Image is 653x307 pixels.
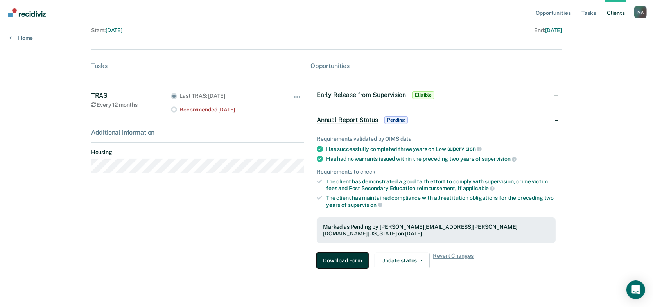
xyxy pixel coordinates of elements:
[326,155,556,162] div: Has had no warrants issued within the preceding two years of
[91,102,171,108] div: Every 12 months
[626,280,645,299] div: Open Intercom Messenger
[310,83,562,108] div: Early Release from SupervisionEligible
[412,91,434,99] span: Eligible
[310,62,562,70] div: Opportunities
[91,92,171,99] div: TRAS
[317,253,368,268] button: Download Form
[9,34,33,41] a: Home
[179,93,278,99] div: Last TRAS: [DATE]
[91,149,304,156] dt: Housing
[545,27,562,33] span: [DATE]
[91,129,304,136] div: Additional information
[375,253,430,268] button: Update status
[310,108,562,133] div: Annual Report StatusPending
[433,253,474,268] span: Revert Changes
[463,185,495,191] span: applicable
[323,224,549,237] div: Marked as Pending by [PERSON_NAME][EMAIL_ADDRESS][PERSON_NAME][DOMAIN_NAME][US_STATE] on [DATE].
[330,27,562,34] div: End :
[447,145,482,152] span: supervision
[326,178,556,192] div: The client has demonstrated a good faith effort to comply with supervision, crime victim fees and...
[106,27,122,33] span: [DATE]
[317,253,371,268] a: Navigate to form link
[317,91,406,99] span: Early Release from Supervision
[348,202,382,208] span: supervision
[501,284,602,290] div: View on desktop or increase window size
[91,27,327,34] div: Start :
[634,6,647,18] div: M A
[179,106,278,113] div: Recommended [DATE]
[91,62,304,70] div: Tasks
[317,169,556,175] div: Requirements to check
[482,156,517,162] span: supervision
[326,195,556,208] div: The client has maintained compliance with all restitution obligations for the preceding two years of
[326,145,556,153] div: Has successfully completed three years on Low
[317,136,556,142] div: Requirements validated by OIMS data
[384,116,408,124] span: Pending
[501,276,602,284] div: Referral Unavailable in Mobile View
[317,116,378,124] span: Annual Report Status
[634,6,647,18] button: Profile dropdown button
[8,8,46,17] img: Recidiviz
